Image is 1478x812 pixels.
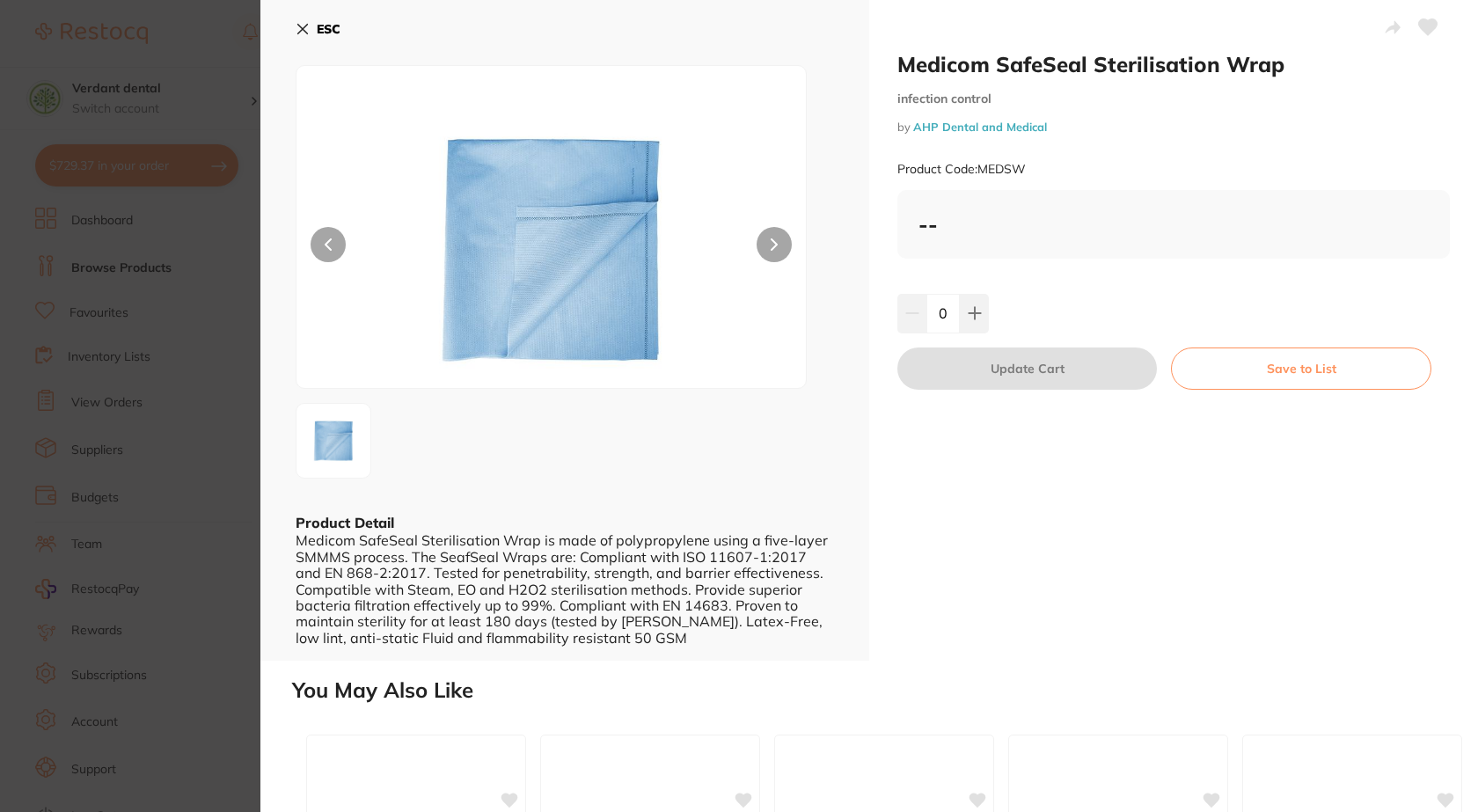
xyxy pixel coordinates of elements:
small: infection control [897,91,1450,106]
img: ODQ1Mw [399,110,705,388]
button: Update Cart [897,347,1157,390]
b: Product Detail [296,514,394,531]
button: Save to List [1171,347,1431,390]
h2: Medicom SafeSeal Sterilisation Wrap [897,51,1450,77]
small: Product Code: MEDSW [897,162,1026,177]
button: ESC [296,14,340,44]
b: -- [918,211,938,238]
h2: You May Also Like [292,678,1471,703]
img: ODQ1Mw [302,409,365,472]
a: AHP Dental and Medical [913,120,1047,134]
b: ESC [317,21,340,37]
small: by [897,121,1450,134]
div: Medicom SafeSeal Sterilisation Wrap is made of polypropylene using a five-layer SMMMS process. Th... [296,532,834,646]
